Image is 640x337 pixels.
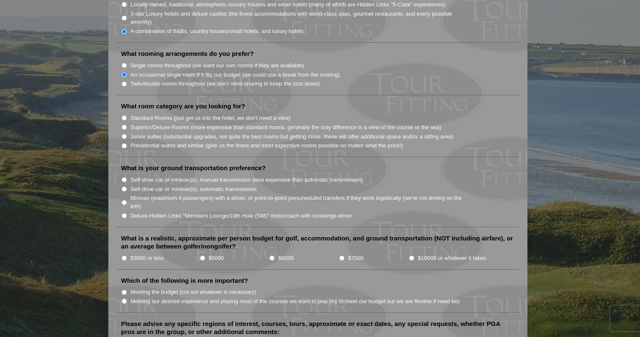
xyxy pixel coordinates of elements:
[121,102,245,110] label: What room category are you looking for?
[130,141,403,150] label: Presidential suites and similar (give us the finest and most expensive rooms possible no matter w...
[121,164,266,172] label: What is your ground transportation preference?
[130,254,164,262] label: $3500 or less
[130,123,441,132] label: Superior/Deluxe Rooms (more expensive than standard rooms, generally the only difference is a vie...
[130,288,256,296] label: Meeting the budget (cut out whatever is necessary)
[130,194,471,210] label: Minivan (maximum 4 passengers) with a driver, or point-to-point prescheduled transfers if they wo...
[121,320,515,336] label: Please advise any specific regions of interest, courses, tours, approximate or exact dates, any s...
[209,254,224,262] label: $5000
[130,133,453,141] label: Junior suites (substantial upgrades, not quite the best rooms but getting close, these will offer...
[130,176,363,184] label: Self-drive car or minivan(s), manual transmission (less expensive than automatic transmission)
[418,254,486,262] label: $10000 or whatever it takes
[121,276,248,285] label: Which of the following is more important?
[130,61,304,70] label: Single rooms throughout (we want our own rooms if they are available)
[279,254,294,262] label: $6000
[130,10,471,26] label: 5-star Luxury hotels and deluxe castles (the finest accommodations with world-class spas, gourmet...
[130,212,352,220] label: Deluxe Hidden Links "Members Lounge/19th Hole (SM)" motorcoach with concierge-driver
[121,50,254,58] label: What rooming arrangements do you prefer?
[130,114,291,122] label: Standard Rooms (just get us into the hotel, we don't need a view)
[348,254,363,262] label: $7000
[130,0,446,9] label: Locally-owned, traditional, atmospheric country houses and small hotels (many of which are Hidden...
[121,234,515,251] label: What is a realistic, approximate per person budget for golf, accommodation, and ground transporta...
[130,27,303,36] label: A combination of B&Bs, country houses/small hotels, and luxury hotels
[130,297,460,306] label: Meeting our desired experience and playing most of the courses we want to play (try to meet our b...
[130,80,320,88] label: Twin/double rooms throughout (we don't mind sharing to keep the cost down)
[130,185,257,193] label: Self-drive car or minivan(s), automatic transmission
[130,71,340,79] label: An occasional single room if it fits our budget (we could use a break from the snoring)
